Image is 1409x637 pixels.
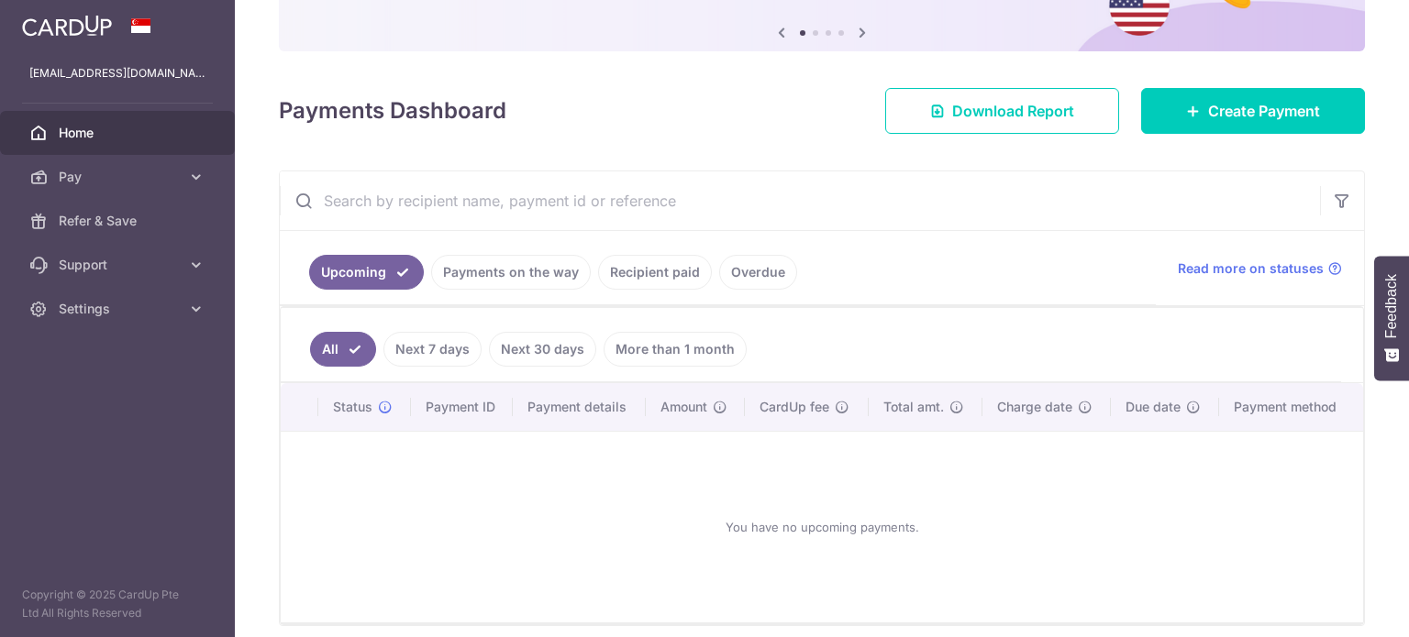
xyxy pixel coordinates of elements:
[1178,259,1342,278] a: Read more on statuses
[1126,398,1181,416] span: Due date
[760,398,829,416] span: CardUp fee
[883,398,944,416] span: Total amt.
[29,64,205,82] p: [EMAIL_ADDRESS][DOMAIN_NAME]
[598,255,712,290] a: Recipient paid
[885,88,1119,134] a: Download Report
[310,332,376,367] a: All
[333,398,372,416] span: Status
[604,332,747,367] a: More than 1 month
[660,398,707,416] span: Amount
[59,212,180,230] span: Refer & Save
[1374,256,1409,380] button: Feedback - Show survey
[22,15,112,37] img: CardUp
[489,332,596,367] a: Next 30 days
[1141,88,1365,134] a: Create Payment
[59,256,180,274] span: Support
[280,171,1320,230] input: Search by recipient name, payment id or reference
[279,94,506,127] h4: Payments Dashboard
[41,13,79,29] span: Help
[1208,100,1320,122] span: Create Payment
[719,255,797,290] a: Overdue
[952,100,1074,122] span: Download Report
[431,255,591,290] a: Payments on the way
[59,300,180,318] span: Settings
[309,255,424,290] a: Upcoming
[513,383,646,431] th: Payment details
[383,332,482,367] a: Next 7 days
[303,446,1341,608] div: You have no upcoming payments.
[1178,259,1324,278] span: Read more on statuses
[1383,274,1400,338] span: Feedback
[1219,383,1363,431] th: Payment method
[411,383,514,431] th: Payment ID
[59,168,180,186] span: Pay
[997,398,1072,416] span: Charge date
[59,124,180,142] span: Home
